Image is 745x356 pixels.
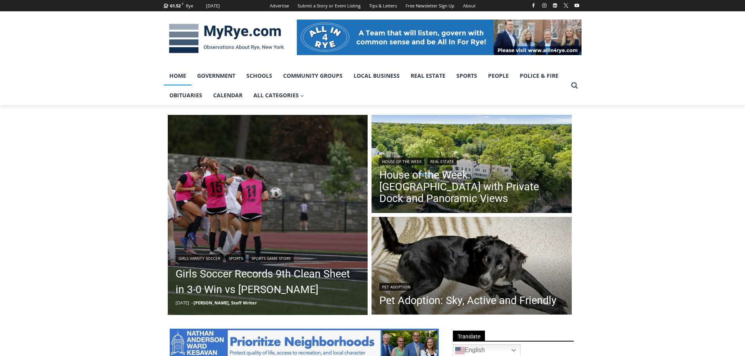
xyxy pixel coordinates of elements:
[164,86,208,105] a: Obituaries
[164,18,289,59] img: MyRye.com
[191,300,194,306] span: –
[182,2,183,6] span: F
[186,2,193,9] div: Rye
[379,169,564,204] a: House of the Week: [GEOGRAPHIC_DATA] with Private Dock and Panoramic Views
[297,20,582,55] img: All in for Rye
[206,2,220,9] div: [DATE]
[164,66,567,106] nav: Primary Navigation
[278,66,348,86] a: Community Groups
[249,254,294,262] a: Sports Game Story
[561,1,571,10] a: X
[372,217,572,317] img: [PHOTO; Sky. Contributed.]
[514,66,564,86] a: Police & Fire
[253,91,304,100] span: All Categories
[550,1,560,10] a: Linkedin
[455,346,465,355] img: en
[379,295,557,306] a: Pet Adoption: Sky, Active and Friendly
[529,1,538,10] a: Facebook
[248,86,310,105] a: All Categories
[226,254,246,262] a: Sports
[168,115,368,315] img: (PHOTO: Hannah Jachman scores a header goal on October 7, 2025, with teammates Parker Calhoun (#1...
[379,156,564,165] div: |
[176,254,223,262] a: Girls Varsity Soccer
[451,66,483,86] a: Sports
[176,253,360,262] div: | |
[192,66,241,86] a: Government
[405,66,451,86] a: Real Estate
[208,86,248,105] a: Calendar
[348,66,405,86] a: Local Business
[372,217,572,317] a: Read More Pet Adoption: Sky, Active and Friendly
[176,300,189,306] time: [DATE]
[453,331,485,341] span: Translate
[572,1,582,10] a: YouTube
[241,66,278,86] a: Schools
[379,157,424,165] a: House of the Week
[372,115,572,215] a: Read More House of the Week: Historic Rye Waterfront Estate with Private Dock and Panoramic Views
[567,79,582,93] button: View Search Form
[427,157,457,165] a: Real Estate
[483,66,514,86] a: People
[372,115,572,215] img: 13 Kirby Lane, Rye
[194,300,257,306] a: [PERSON_NAME], Staff Writer
[540,1,549,10] a: Instagram
[176,266,360,297] a: Girls Soccer Records 9th Clean Sheet in 3-0 Win vs [PERSON_NAME]
[164,66,192,86] a: Home
[170,3,181,9] span: 61.52
[379,283,413,291] a: Pet Adoption
[168,115,368,315] a: Read More Girls Soccer Records 9th Clean Sheet in 3-0 Win vs Harrison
